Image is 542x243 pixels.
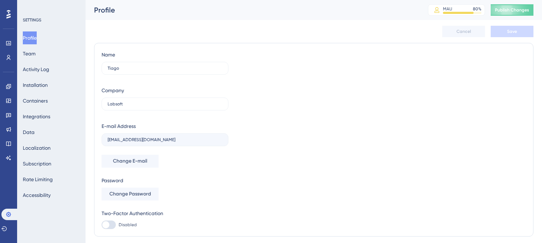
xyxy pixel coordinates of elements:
[109,190,151,198] span: Change Password
[102,122,136,130] div: E-mail Address
[495,7,529,13] span: Publish Changes
[102,209,228,218] div: Two-Factor Authentication
[102,176,228,185] div: Password
[102,86,124,95] div: Company
[456,29,471,34] span: Cancel
[23,94,48,107] button: Containers
[119,222,137,228] span: Disabled
[108,137,222,142] input: E-mail Address
[23,142,51,154] button: Localization
[23,173,53,186] button: Rate Limiting
[102,50,115,59] div: Name
[491,26,533,37] button: Save
[442,26,485,37] button: Cancel
[491,4,533,16] button: Publish Changes
[23,157,51,170] button: Subscription
[108,101,222,106] input: Company Name
[23,189,51,202] button: Accessibility
[102,155,159,168] button: Change E-mail
[473,6,481,12] div: 80 %
[23,63,49,76] button: Activity Log
[507,29,517,34] span: Save
[443,6,452,12] div: MAU
[23,79,48,91] button: Installation
[23,31,37,44] button: Profile
[108,66,222,71] input: Name Surname
[113,157,147,165] span: Change E-mail
[23,110,50,123] button: Integrations
[102,188,159,200] button: Change Password
[23,17,81,23] div: SETTINGS
[23,126,35,139] button: Data
[23,47,36,60] button: Team
[94,5,410,15] div: Profile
